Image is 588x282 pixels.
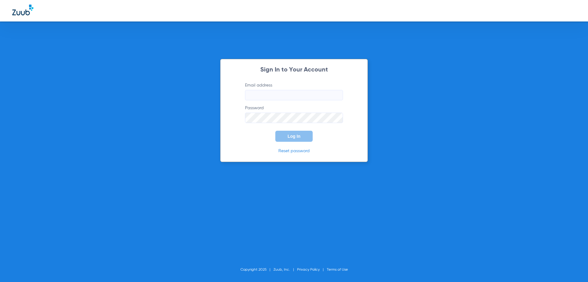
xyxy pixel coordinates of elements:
iframe: Chat Widget [557,253,588,282]
span: Log In [288,134,300,139]
input: Email address [245,90,343,100]
h2: Sign In to Your Account [236,67,352,73]
a: Terms of Use [327,268,348,272]
button: Log In [275,131,313,142]
input: Password [245,113,343,123]
label: Password [245,105,343,123]
label: Email address [245,82,343,100]
a: Reset password [278,149,310,153]
li: Zuub, Inc. [273,267,297,273]
img: Zuub Logo [12,5,33,15]
a: Privacy Policy [297,268,320,272]
li: Copyright 2025 [240,267,273,273]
